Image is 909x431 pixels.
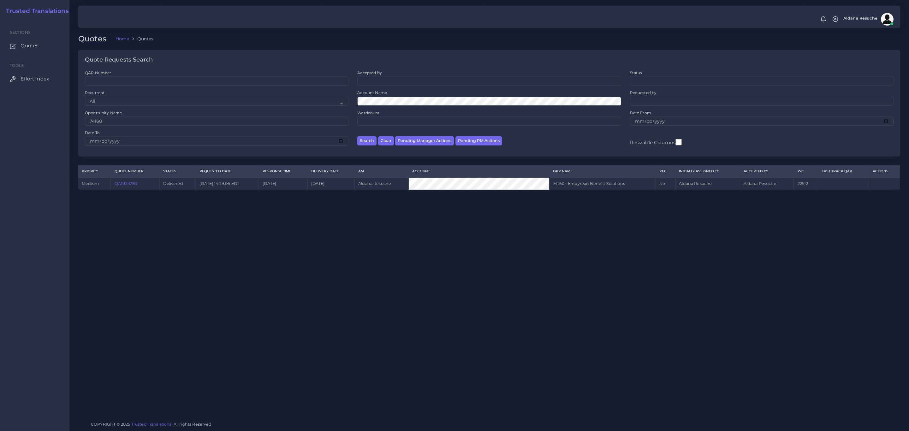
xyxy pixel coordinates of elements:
label: Resizable Columns [630,138,682,146]
label: Wordcount [357,110,379,115]
h4: Quote Requests Search [85,56,153,63]
td: Aldana Resuche [354,177,408,190]
a: Trusted Translations [2,8,69,15]
td: 22512 [794,177,818,190]
th: Opp Name [549,166,656,177]
th: REC [656,166,675,177]
span: Quotes [21,42,39,49]
a: Effort Index [5,72,65,86]
span: Sections [10,30,31,35]
td: No [656,177,675,190]
img: avatar [881,13,894,26]
td: Aldana Resuche [740,177,794,190]
th: Response Time [259,166,307,177]
th: Account [408,166,549,177]
button: Clear [378,136,394,145]
span: COPYRIGHT © 2025 [91,421,212,428]
td: [DATE] [259,177,307,190]
td: Aldana Resuche [675,177,740,190]
label: Opportunity Name [85,110,122,115]
th: Fast Track QAR [818,166,869,177]
th: Priority [78,166,111,177]
li: Quotes [129,36,153,42]
th: Initially Assigned to [675,166,740,177]
label: Accepted by [357,70,382,75]
a: Aldana Resucheavatar [840,13,896,26]
span: medium [82,181,99,186]
span: Tools [10,63,24,68]
th: AM [354,166,408,177]
label: Requested by [630,90,657,95]
a: QAR124783 [115,181,137,186]
td: 74160 - Empyrean Benefit Solutions [549,177,656,190]
span: , All rights Reserved [172,421,212,428]
label: Recurrent [85,90,104,95]
th: Accepted by [740,166,794,177]
th: Quote Number [111,166,160,177]
td: [DATE] 14:29:06 EDT [196,177,259,190]
label: QAR Number [85,70,111,75]
h2: Quotes [78,34,111,44]
label: Date From [630,110,651,115]
td: Delivered [160,177,196,190]
th: Requested Date [196,166,259,177]
th: WC [794,166,818,177]
input: Resizable Columns [675,138,682,146]
a: Home [116,36,129,42]
a: Trusted Translations [131,422,172,427]
th: Actions [869,166,900,177]
span: Aldana Resuche [843,16,877,21]
span: Effort Index [21,75,49,82]
label: Status [630,70,642,75]
button: Search [357,136,377,145]
label: Account Name [357,90,387,95]
th: Status [160,166,196,177]
button: Pending PM Actions [455,136,502,145]
td: [DATE] [307,177,354,190]
th: Delivery Date [307,166,354,177]
label: Date To [85,130,100,135]
a: Quotes [5,39,65,52]
button: Pending Manager Actions [395,136,454,145]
